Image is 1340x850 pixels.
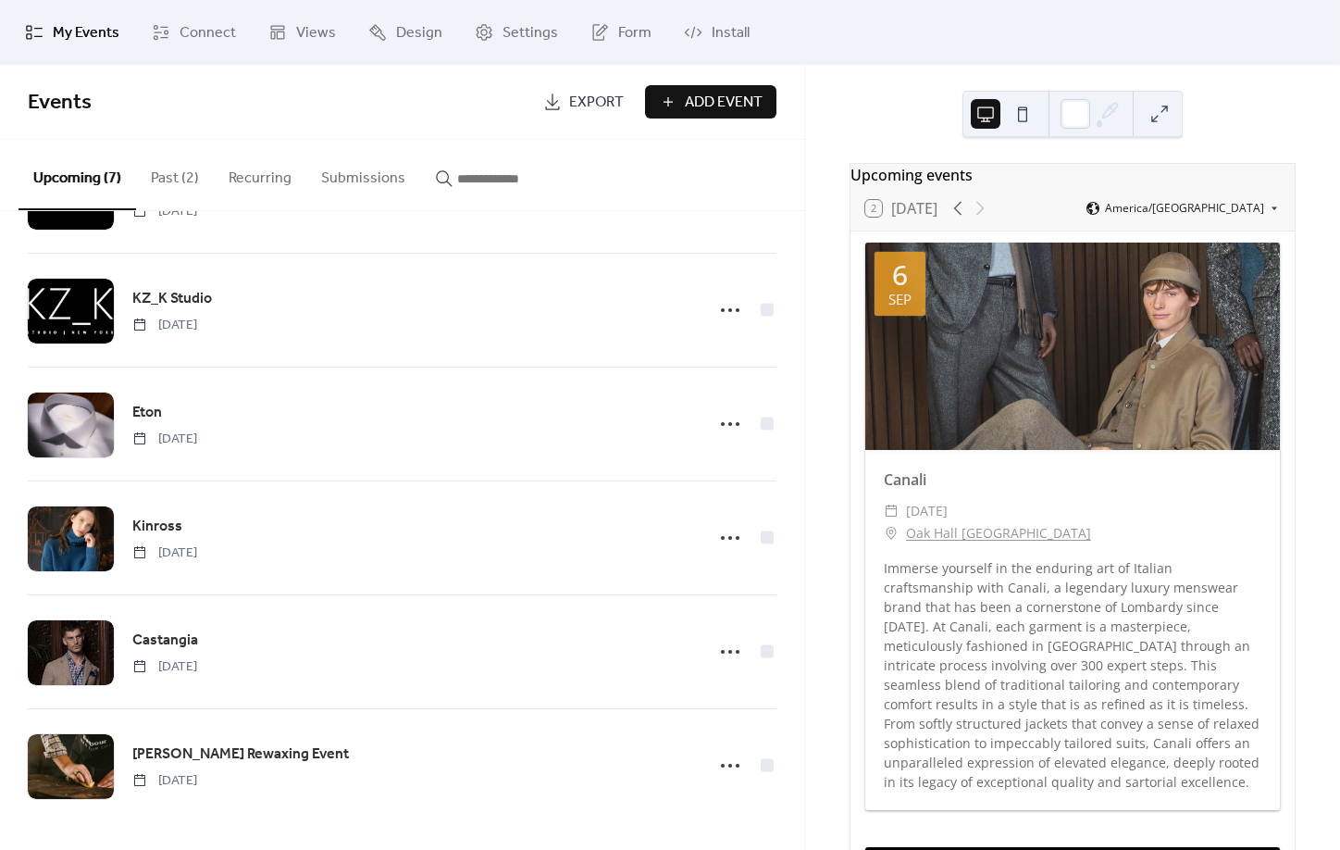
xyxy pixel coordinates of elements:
[865,469,1280,491] div: Canali
[892,261,908,289] div: 6
[132,288,212,310] span: KZ_K Studio
[906,500,948,522] span: [DATE]
[180,22,236,44] span: Connect
[618,22,651,44] span: Form
[396,22,442,44] span: Design
[712,22,750,44] span: Install
[132,202,197,221] span: [DATE]
[865,558,1280,792] div: Immerse yourself in the enduring art of Italian craftsmanship with Canali, a legendary luxury men...
[529,85,638,119] a: Export
[132,515,182,539] a: Kinross
[645,85,776,119] button: Add Event
[884,500,899,522] div: ​
[685,92,763,114] span: Add Event
[214,140,306,208] button: Recurring
[132,743,349,767] a: [PERSON_NAME] Rewaxing Event
[132,630,198,652] span: Castangia
[132,771,197,791] span: [DATE]
[906,522,1091,544] a: Oak Hall [GEOGRAPHIC_DATA]
[884,522,899,544] div: ​
[1105,203,1264,214] span: America/[GEOGRAPHIC_DATA]
[11,7,133,57] a: My Events
[132,657,197,677] span: [DATE]
[132,544,197,563] span: [DATE]
[888,293,912,306] div: Sep
[132,401,162,425] a: Eton
[132,316,197,335] span: [DATE]
[306,140,420,208] button: Submissions
[296,22,336,44] span: Views
[850,164,1295,186] div: Upcoming events
[577,7,665,57] a: Form
[132,402,162,424] span: Eton
[28,82,92,123] span: Events
[569,92,624,114] span: Export
[132,629,198,653] a: Castangia
[19,140,136,210] button: Upcoming (7)
[132,744,349,766] span: [PERSON_NAME] Rewaxing Event
[670,7,763,57] a: Install
[502,22,558,44] span: Settings
[138,7,250,57] a: Connect
[132,516,182,538] span: Kinross
[461,7,572,57] a: Settings
[136,140,214,208] button: Past (2)
[132,430,197,449] span: [DATE]
[53,22,119,44] span: My Events
[354,7,456,57] a: Design
[254,7,350,57] a: Views
[132,287,212,311] a: KZ_K Studio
